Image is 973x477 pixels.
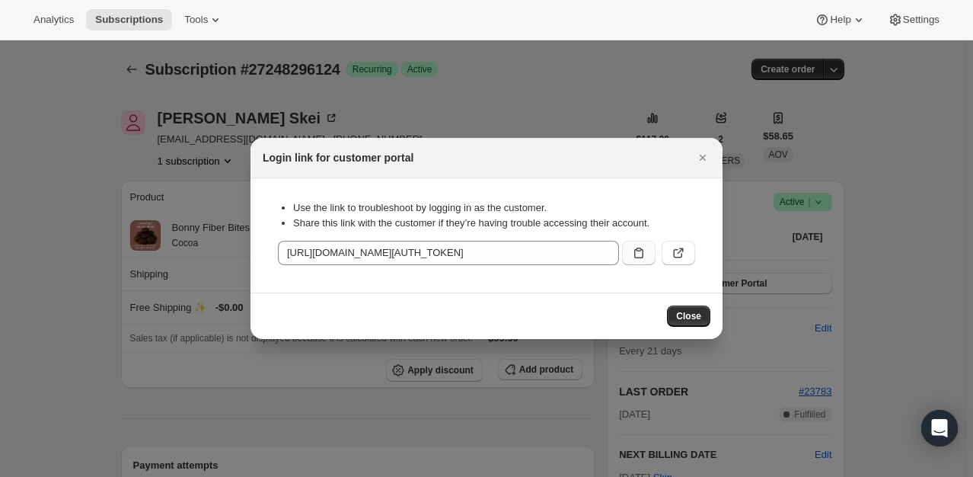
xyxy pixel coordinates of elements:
span: Help [830,14,850,26]
button: Tools [175,9,232,30]
button: Settings [879,9,949,30]
h2: Login link for customer portal [263,150,413,165]
button: Analytics [24,9,83,30]
span: Analytics [33,14,74,26]
span: Close [676,310,701,322]
button: Close [692,147,713,168]
span: Settings [903,14,940,26]
span: Subscriptions [95,14,163,26]
li: Share this link with the customer if they’re having trouble accessing their account. [293,216,695,231]
button: Close [667,306,710,327]
button: Subscriptions [86,9,172,30]
div: Open Intercom Messenger [921,410,958,447]
span: Tools [184,14,208,26]
button: Help [806,9,875,30]
li: Use the link to troubleshoot by logging in as the customer. [293,200,695,216]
